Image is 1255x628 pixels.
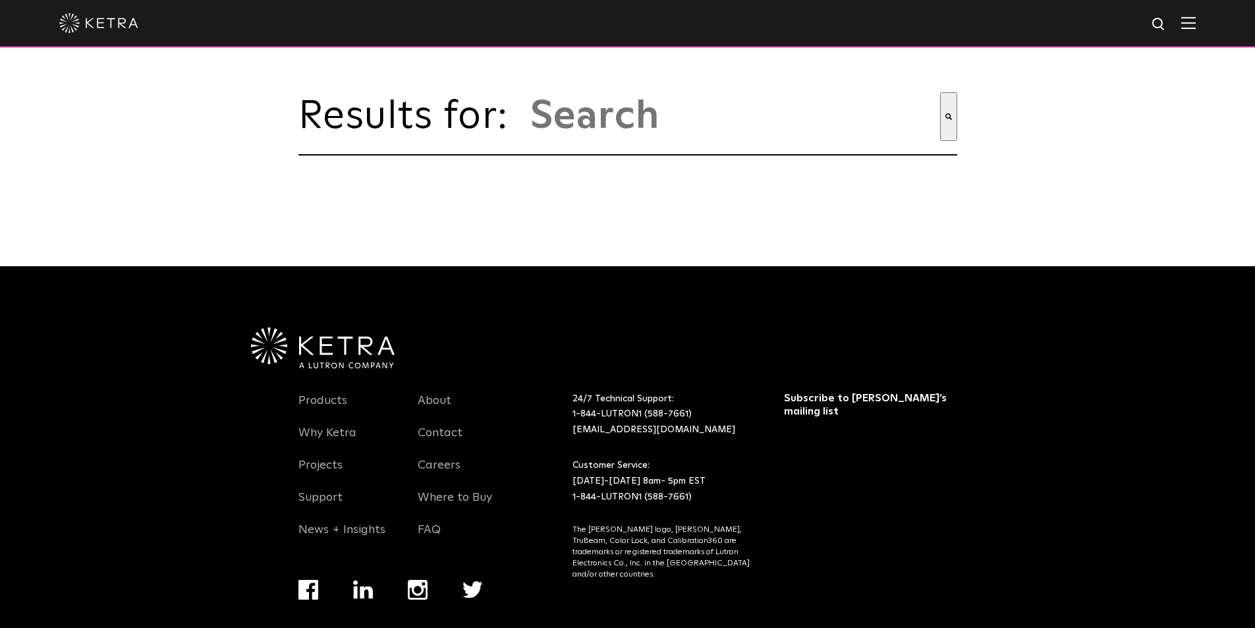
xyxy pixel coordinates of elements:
a: Products [298,393,347,424]
img: Ketra-aLutronCo_White_RGB [251,328,395,368]
p: The [PERSON_NAME] logo, [PERSON_NAME], TruBeam, Color Lock, and Calibration360 are trademarks or ... [572,525,751,580]
img: search icon [1151,16,1167,33]
a: [EMAIL_ADDRESS][DOMAIN_NAME] [572,425,735,434]
a: Careers [418,458,460,488]
a: Projects [298,458,343,488]
p: 24/7 Technical Support: [572,391,751,438]
a: Where to Buy [418,490,492,521]
a: Contact [418,426,462,456]
a: News + Insights [298,523,385,553]
a: 1-844-LUTRON1 (588-7661) [572,409,692,418]
a: 1-844-LUTRON1 (588-7661) [572,492,692,501]
div: Navigation Menu [298,391,399,553]
input: This is a search field with an auto-suggest feature attached. [529,92,940,141]
h3: Subscribe to [PERSON_NAME]’s mailing list [784,391,953,419]
a: Support [298,490,343,521]
button: Search [940,92,957,141]
img: instagram [408,580,428,600]
img: facebook [298,580,318,600]
span: Results for: [298,97,522,136]
img: Hamburger%20Nav.svg [1181,16,1196,29]
p: Customer Service: [DATE]-[DATE] 8am- 5pm EST [572,458,751,505]
a: Why Ketra [298,426,356,456]
div: Navigation Menu [418,391,518,553]
img: ketra-logo-2019-white [59,13,138,33]
a: FAQ [418,523,441,553]
img: twitter [462,581,483,598]
a: About [418,393,451,424]
img: linkedin [353,581,374,599]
